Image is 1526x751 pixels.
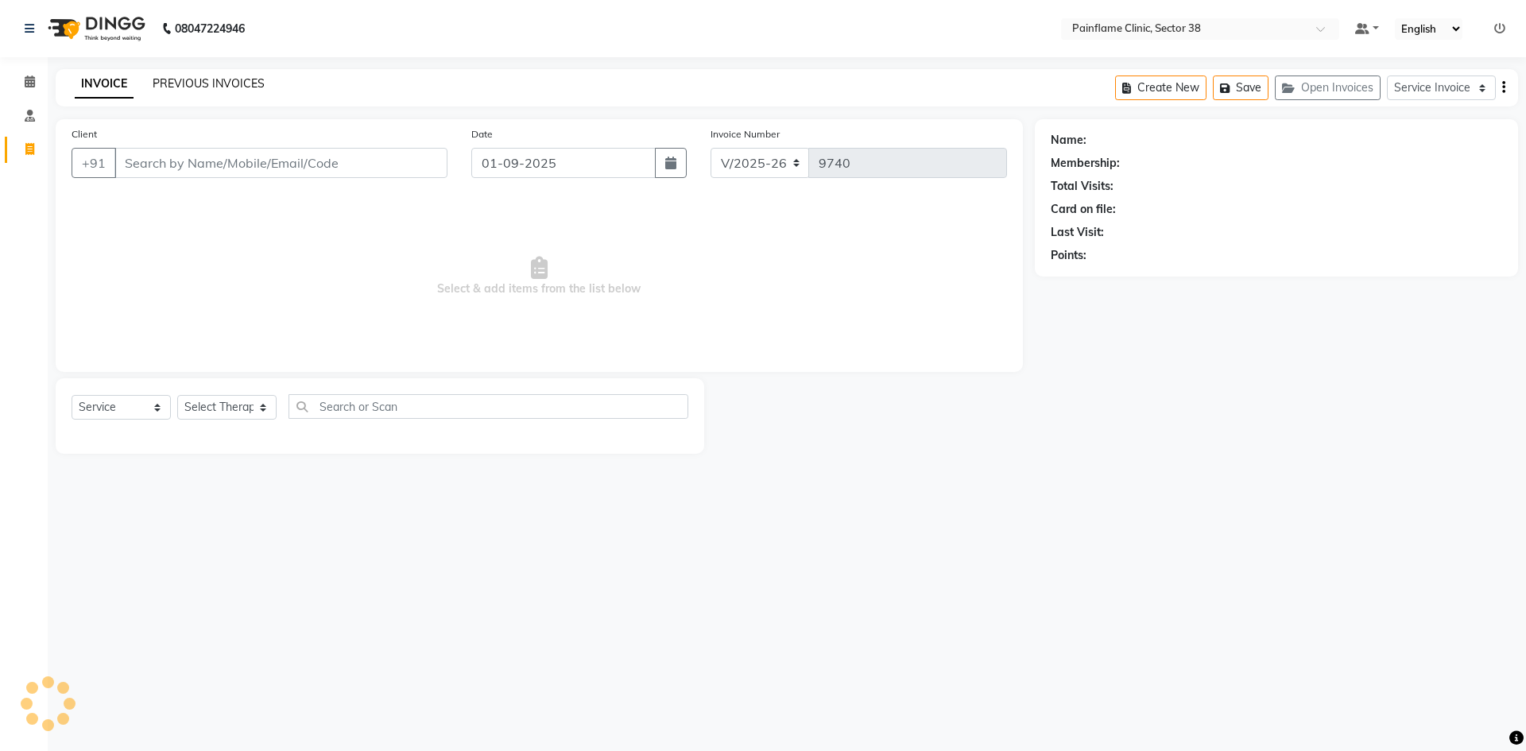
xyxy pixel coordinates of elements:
[114,148,447,178] input: Search by Name/Mobile/Email/Code
[72,127,97,141] label: Client
[1275,75,1381,100] button: Open Invoices
[175,6,245,51] b: 08047224946
[711,127,780,141] label: Invoice Number
[41,6,149,51] img: logo
[1213,75,1268,100] button: Save
[72,197,1007,356] span: Select & add items from the list below
[75,70,134,99] a: INVOICE
[153,76,265,91] a: PREVIOUS INVOICES
[471,127,493,141] label: Date
[1051,201,1116,218] div: Card on file:
[1051,178,1114,195] div: Total Visits:
[1115,75,1206,100] button: Create New
[1051,155,1120,172] div: Membership:
[1051,224,1104,241] div: Last Visit:
[72,148,116,178] button: +91
[1051,132,1086,149] div: Name:
[1051,247,1086,264] div: Points:
[289,394,688,419] input: Search or Scan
